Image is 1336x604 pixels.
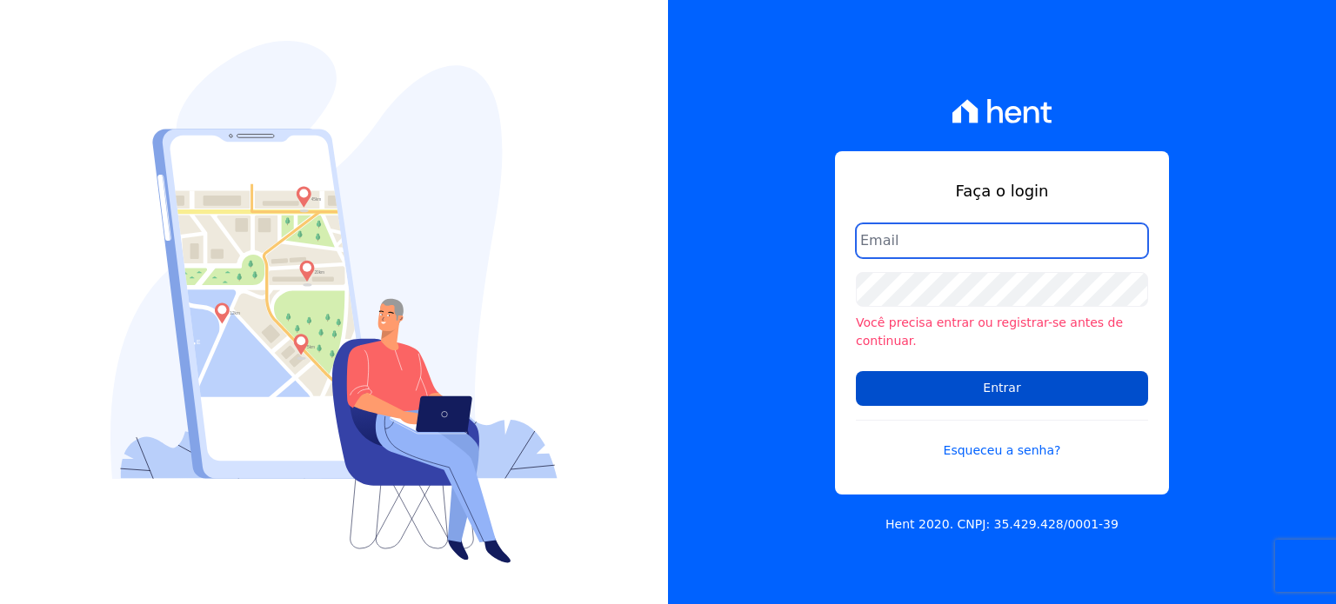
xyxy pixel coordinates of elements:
input: Email [856,223,1148,258]
p: Hent 2020. CNPJ: 35.429.428/0001-39 [885,515,1119,534]
a: Esqueceu a senha? [856,420,1148,460]
input: Entrar [856,371,1148,406]
li: Você precisa entrar ou registrar-se antes de continuar. [856,314,1148,350]
img: Login [110,41,558,563]
h1: Faça o login [856,179,1148,202]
